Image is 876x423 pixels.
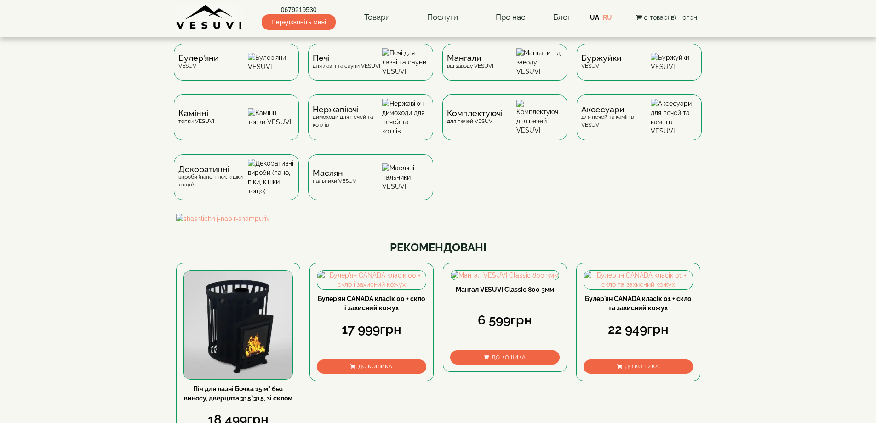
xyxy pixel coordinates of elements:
[450,311,560,330] div: 6 599грн
[581,54,622,62] span: Буржуйки
[169,94,303,154] a: Каміннітопки VESUVI Камінні топки VESUVI
[176,5,243,30] img: Завод VESUVI
[382,99,429,136] img: Нержавіючі димоходи для печей та котлів
[584,320,693,339] div: 22 949грн
[603,14,612,21] a: RU
[262,14,336,30] span: Передзвоніть мені
[572,94,706,154] a: Аксесуаридля печей та камінів VESUVI Аксесуари для печей та камінів VESUVI
[169,44,303,94] a: Булер'яниVESUVI Булер'яни VESUVI
[313,106,382,129] div: димоходи для печей та котлів
[248,108,294,127] img: Камінні топки VESUVI
[317,271,426,289] img: Булер'ян CANADA класік 00 + скло і захисний кожух
[581,106,651,113] span: Аксесуари
[382,48,429,76] img: Печі для лазні та сауни VESUVI
[585,295,691,312] a: Булер'ян CANADA класік 01 + скло та захисний кожух
[382,163,429,191] img: Масляні пальники VESUVI
[625,363,659,370] span: До кошика
[516,48,563,76] img: Мангали від заводу VESUVI
[178,54,219,70] div: VESUVI
[438,44,572,94] a: Мангаливід заводу VESUVI Мангали від заводу VESUVI
[178,166,248,189] div: вироби (пано, піки, кішки тощо)
[248,53,294,71] img: Булер'яни VESUVI
[176,214,700,223] img: shashlichnij-nabir-shampuriv
[581,106,651,129] div: для печей та камінів VESUVI
[317,320,426,339] div: 17 999грн
[451,271,559,280] img: Мангал VESUVI Classic 800 3мм
[178,110,214,117] span: Камінні
[303,44,438,94] a: Печідля лазні та сауни VESUVI Печі для лазні та сауни VESUVI
[262,5,336,14] a: 0679219530
[303,154,438,214] a: Масляніпальники VESUVI Масляні пальники VESUVI
[584,359,693,374] button: До кошика
[450,350,560,365] button: До кошика
[317,359,426,374] button: До кошика
[456,286,554,293] a: Мангал VESUVI Classic 800 3мм
[590,14,599,21] a: UA
[633,12,700,23] button: 0 товар(ів) - 0грн
[447,110,503,125] div: для печей VESUVI
[355,7,399,28] a: Товари
[438,94,572,154] a: Комплектуючідля печей VESUVI Комплектуючі для печей VESUVI
[584,271,693,289] img: Булер'ян CANADA класік 01 + скло та захисний кожух
[358,363,392,370] span: До кошика
[553,12,571,22] a: Блог
[178,54,219,62] span: Булер'яни
[313,54,380,62] span: Печі
[492,354,526,360] span: До кошика
[318,295,425,312] a: Булер'ян CANADA класік 00 + скло і захисний кожух
[447,110,503,117] span: Комплектуючі
[313,169,358,185] div: пальники VESUVI
[447,54,493,70] div: від заводу VESUVI
[184,385,292,402] a: Піч для лазні Бочка 15 м³ без виносу, дверцята 315*315, зі склом
[581,54,622,70] div: VESUVI
[303,94,438,154] a: Нержавіючідимоходи для печей та котлів Нержавіючі димоходи для печей та котлів
[651,99,697,136] img: Аксесуари для печей та камінів VESUVI
[178,166,248,173] span: Декоративні
[487,7,534,28] a: Про нас
[184,271,292,379] img: Піч для лазні Бочка 15 м³ без виносу, дверцята 315*315, зі склом
[572,44,706,94] a: БуржуйкиVESUVI Буржуйки VESUVI
[313,54,380,70] div: для лазні та сауни VESUVI
[313,106,382,113] span: Нержавіючі
[248,159,294,196] img: Декоративні вироби (пано, піки, кішки тощо)
[447,54,493,62] span: Мангали
[644,14,697,21] span: 0 товар(ів) - 0грн
[313,169,358,177] span: Масляні
[418,7,467,28] a: Послуги
[178,110,214,125] div: топки VESUVI
[169,154,303,214] a: Декоративнівироби (пано, піки, кішки тощо) Декоративні вироби (пано, піки, кішки тощо)
[516,100,563,135] img: Комплектуючі для печей VESUVI
[651,53,697,71] img: Буржуйки VESUVI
